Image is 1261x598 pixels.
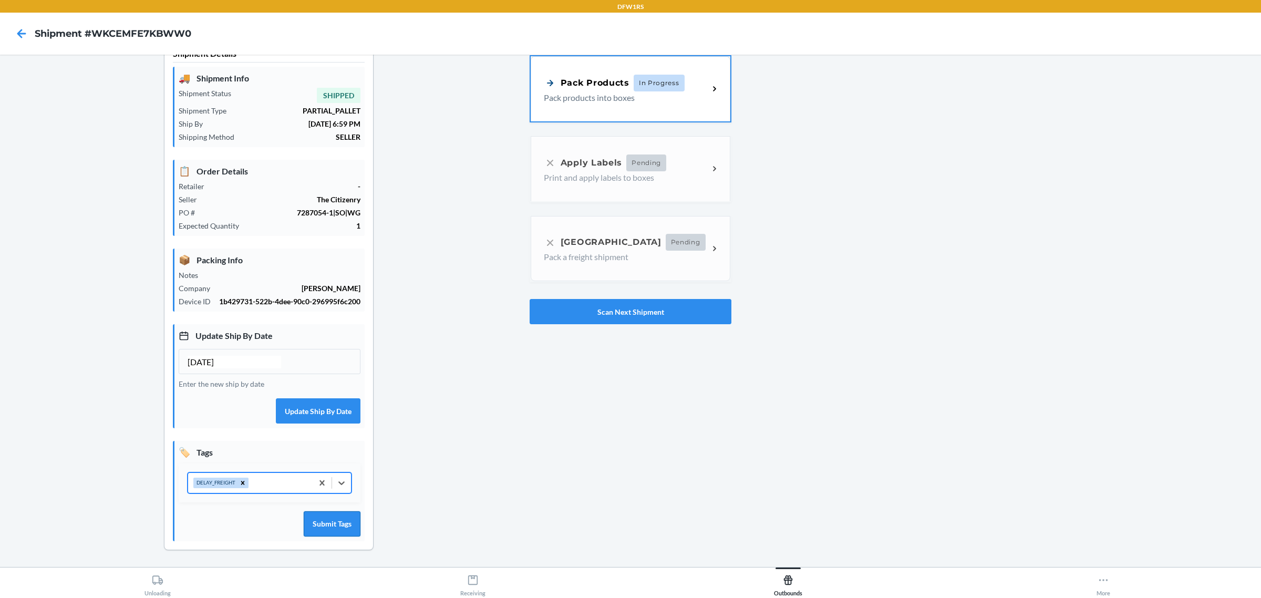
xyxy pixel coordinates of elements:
p: The Citizenry [205,194,360,205]
button: Update Ship By Date [276,398,360,424]
p: Enter the new ship by date [179,378,360,389]
span: 🏷️ [179,445,190,459]
p: Company [179,283,219,294]
p: 1b429731-522b-4dee-90c0-296995f6c200 [219,296,360,307]
button: Scan Next Shipment [530,299,731,324]
button: Outbounds [630,568,946,596]
p: 1 [247,220,360,231]
span: 🚚 [179,71,190,85]
p: Shipment Type [179,105,235,116]
input: MM/DD/YYYY [188,356,281,368]
p: Seller [179,194,205,205]
p: [PERSON_NAME] [219,283,360,294]
p: [DATE] 6:59 PM [211,118,360,129]
span: SHIPPED [317,88,360,103]
p: Update Ship By Date [179,328,360,343]
p: Retailer [179,181,213,192]
p: Notes [179,270,206,281]
p: Tags [179,445,360,459]
p: Order Details [179,164,360,178]
span: In Progress [634,75,685,91]
h4: Shipment #WKCEMFE7KBWW0 [35,27,191,40]
p: PARTIAL_PALLET [235,105,360,116]
p: Expected Quantity [179,220,247,231]
p: DFW1RS [617,2,644,12]
p: Shipping Method [179,131,243,142]
p: SELLER [243,131,360,142]
span: 📋 [179,164,190,178]
p: PO # [179,207,203,218]
p: - [213,181,360,192]
a: Pack ProductsIn ProgressPack products into boxes [530,55,731,122]
div: More [1097,570,1110,596]
p: Packing Info [179,253,360,267]
span: 📦 [179,253,190,267]
p: Ship By [179,118,211,129]
p: Shipment Details [173,47,365,63]
div: Receiving [460,570,485,596]
p: Device ID [179,296,219,307]
div: Unloading [144,570,171,596]
button: More [946,568,1261,596]
button: Receiving [315,568,630,596]
div: DELAY_FREIGHT [193,478,237,488]
button: Submit Tags [304,511,360,537]
div: Pack Products [544,76,629,89]
p: Shipment Status [179,88,240,99]
p: Pack products into boxes [544,91,700,104]
div: Outbounds [774,570,802,596]
p: 7287054-1|SO|WG [203,207,360,218]
p: Shipment Info [179,71,360,85]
